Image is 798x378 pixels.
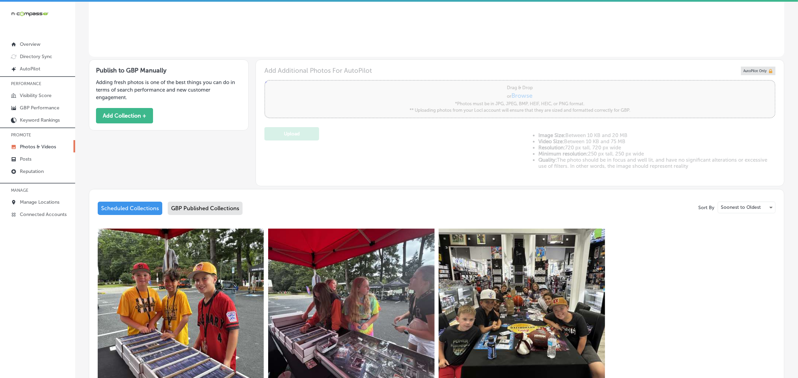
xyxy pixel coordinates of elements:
[20,54,52,59] p: Directory Sync
[98,202,162,215] div: Scheduled Collections
[20,144,56,150] p: Photos & Videos
[20,41,40,47] p: Overview
[20,156,31,162] p: Posts
[20,212,67,217] p: Connected Accounts
[698,205,714,211] p: Sort By
[96,67,242,74] h3: Publish to GBP Manually
[718,202,775,213] div: Soonest to Oldest
[168,202,243,215] div: GBP Published Collections
[20,168,44,174] p: Reputation
[20,93,52,98] p: Visibility Score
[96,79,242,101] p: Adding fresh photos is one of the best things you can do in terms of search performance and new c...
[20,66,40,72] p: AutoPilot
[96,108,153,123] button: Add Collection +
[20,117,60,123] p: Keyword Rankings
[20,105,59,111] p: GBP Performance
[20,199,59,205] p: Manage Locations
[721,204,761,211] p: Soonest to Oldest
[11,11,49,17] img: 660ab0bf-5cc7-4cb8-ba1c-48b5ae0f18e60NCTV_CLogo_TV_Black_-500x88.png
